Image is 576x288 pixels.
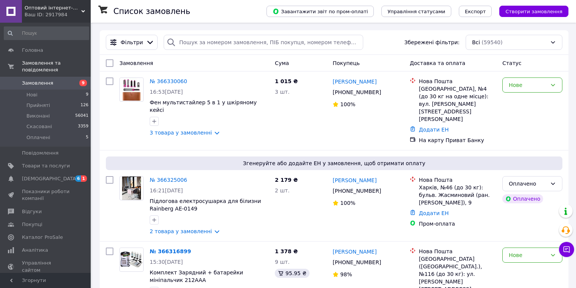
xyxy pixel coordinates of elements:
[150,130,212,136] a: 3 товара у замовленні
[119,248,144,272] a: Фото товару
[22,60,91,73] span: Замовлення та повідомлення
[419,184,496,206] div: Харків, №46 (до 30 кг): бульв. Жасминовий (ран. [PERSON_NAME]), 9
[266,6,374,17] button: Завантажити звіт по пром-оплаті
[331,257,382,268] div: [PHONE_NUMBER]
[78,123,88,130] span: 3359
[275,177,298,183] span: 2 179 ₴
[333,177,376,184] a: [PERSON_NAME]
[150,248,191,254] a: № 366316899
[25,5,81,11] span: Оптовий інтернет-магазин "Big Opt"
[275,248,298,254] span: 1 378 ₴
[559,242,574,257] button: Чат з покупцем
[22,208,42,215] span: Відгуки
[150,89,183,95] span: 16:53[DATE]
[22,221,42,228] span: Покупці
[331,87,382,98] div: [PHONE_NUMBER]
[275,78,298,84] span: 1 015 ₴
[164,35,363,50] input: Пошук за номером замовлення, ПІБ покупця, номером телефону, Email, номером накладної
[459,6,492,17] button: Експорт
[119,60,153,66] span: Замовлення
[121,39,143,46] span: Фільтри
[419,85,496,123] div: [GEOGRAPHIC_DATA], №4 (до 30 кг на одне місце): вул. [PERSON_NAME][STREET_ADDRESS][PERSON_NAME]
[419,77,496,85] div: Нова Пошта
[419,127,449,133] a: Додати ЕН
[150,228,212,234] a: 2 товара у замовленні
[333,78,376,85] a: [PERSON_NAME]
[404,39,460,46] span: Збережені фільтри:
[387,9,445,14] span: Управління статусами
[419,210,449,216] a: Додати ЕН
[109,159,559,167] span: Згенеруйте або додайте ЕН у замовлення, щоб отримати оплату
[502,60,522,66] span: Статус
[119,176,144,200] a: Фото товару
[275,269,309,278] div: 95.95 ₴
[340,200,355,206] span: 100%
[22,260,70,273] span: Управління сайтом
[150,259,183,265] span: 15:30[DATE]
[419,176,496,184] div: Нова Пошта
[121,78,142,101] img: Фото товару
[26,102,50,109] span: Прийняті
[419,220,496,228] div: Пром-оплата
[22,150,59,156] span: Повідомлення
[22,80,53,87] span: Замовлення
[150,187,183,194] span: 16:21[DATE]
[465,9,486,14] span: Експорт
[22,247,48,254] span: Аналітика
[86,134,88,141] span: 5
[505,9,562,14] span: Створити замовлення
[509,251,547,259] div: Нове
[25,11,91,18] div: Ваш ID: 2917984
[81,175,87,182] span: 1
[273,8,368,15] span: Завантажити звіт по пром-оплаті
[22,175,78,182] span: [DEMOGRAPHIC_DATA]
[275,89,290,95] span: 3 шт.
[22,163,70,169] span: Товари та послуги
[75,113,88,119] span: 56041
[22,47,43,54] span: Головна
[150,177,187,183] a: № 366325006
[86,91,88,98] span: 9
[502,194,543,203] div: Оплачено
[150,78,187,84] a: № 366330060
[419,248,496,255] div: Нова Пошта
[381,6,451,17] button: Управління статусами
[26,123,52,130] span: Скасовані
[113,7,190,16] h1: Список замовлень
[119,77,144,102] a: Фото товару
[122,177,141,200] img: Фото товару
[340,271,352,277] span: 98%
[275,187,290,194] span: 2 шт.
[150,198,261,212] a: Підлогова електросушарка для білизни Rainberg AE-0149
[509,180,547,188] div: Оплачено
[150,99,257,113] a: Фен мультистайлер 5 в 1 у шкіряному кейсі
[333,60,359,66] span: Покупець
[26,91,37,98] span: Нові
[509,81,547,89] div: Нове
[26,113,50,119] span: Виконані
[22,188,70,202] span: Показники роботи компанії
[81,102,88,109] span: 126
[472,39,480,46] span: Всі
[75,175,81,182] span: 6
[492,8,568,14] a: Створити замовлення
[120,248,143,271] img: Фото товару
[4,26,89,40] input: Пошук
[22,234,63,241] span: Каталог ProSale
[275,259,290,265] span: 9 шт.
[410,60,465,66] span: Доставка та оплата
[419,136,496,144] div: На карту Приват Банку
[275,60,289,66] span: Cума
[331,186,382,196] div: [PHONE_NUMBER]
[333,248,376,255] a: [PERSON_NAME]
[482,39,502,45] span: (59540)
[150,269,243,283] a: Комплект Зарядний + батарейки мініпальчик 212AAA
[340,101,355,107] span: 100%
[26,134,50,141] span: Оплачені
[79,80,87,86] span: 9
[499,6,568,17] button: Створити замовлення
